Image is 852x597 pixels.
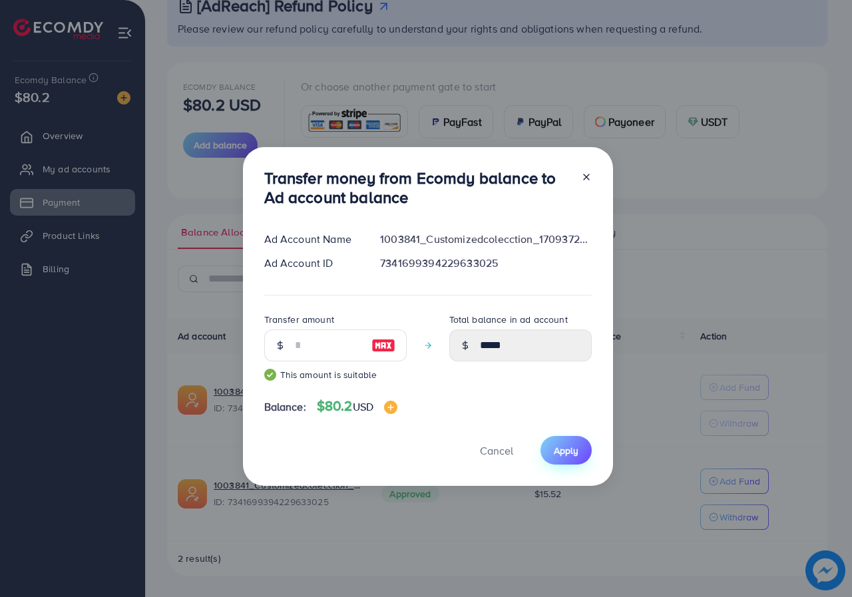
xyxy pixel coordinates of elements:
[369,232,602,247] div: 1003841_Customizedcolecction_1709372613954
[264,168,570,207] h3: Transfer money from Ecomdy balance to Ad account balance
[554,444,578,457] span: Apply
[371,337,395,353] img: image
[264,313,334,326] label: Transfer amount
[264,369,276,381] img: guide
[540,436,592,465] button: Apply
[449,313,568,326] label: Total balance in ad account
[480,443,513,458] span: Cancel
[353,399,373,414] span: USD
[463,436,530,465] button: Cancel
[254,232,370,247] div: Ad Account Name
[317,398,397,415] h4: $80.2
[264,368,407,381] small: This amount is suitable
[384,401,397,414] img: image
[254,256,370,271] div: Ad Account ID
[369,256,602,271] div: 7341699394229633025
[264,399,306,415] span: Balance:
